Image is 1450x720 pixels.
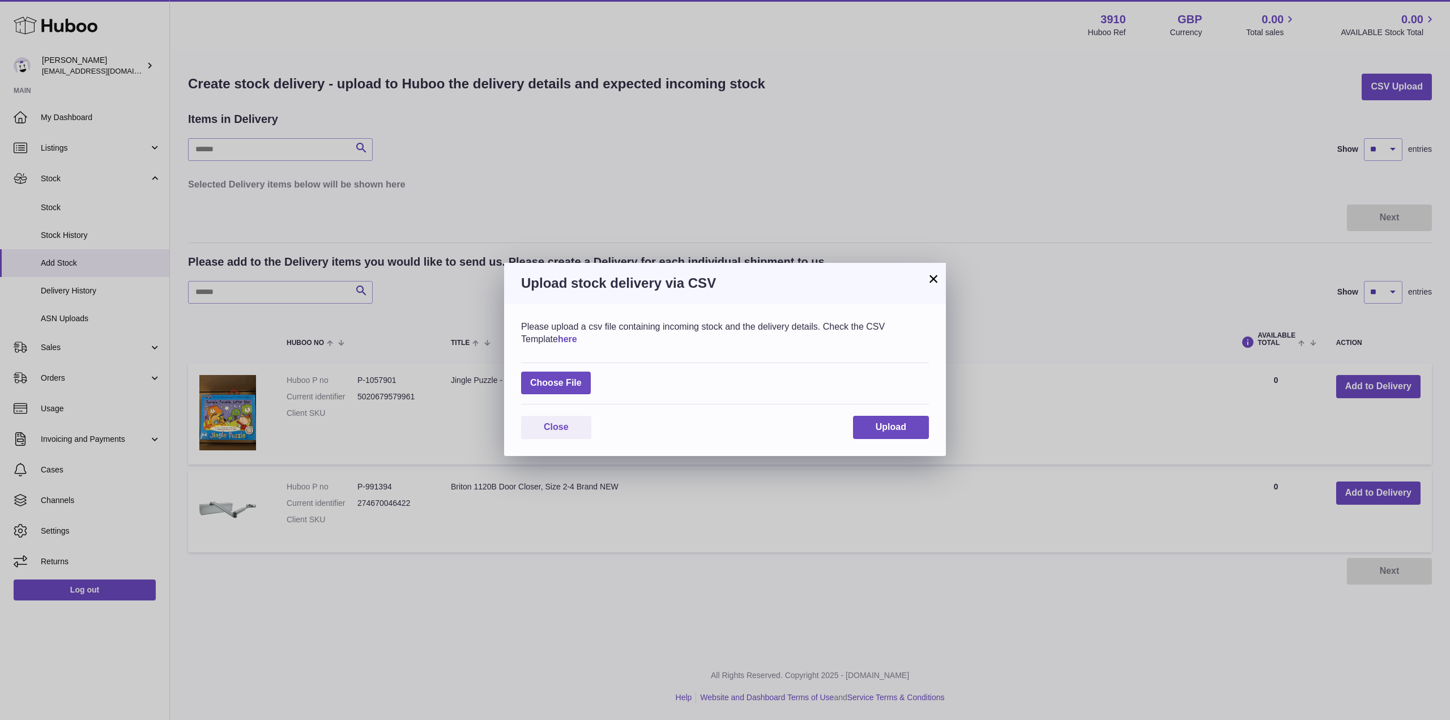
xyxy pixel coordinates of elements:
div: Please upload a csv file containing incoming stock and the delivery details. Check the CSV Template [521,321,929,345]
span: Upload [876,422,906,432]
a: here [558,334,577,344]
button: × [927,272,940,286]
button: Upload [853,416,929,439]
span: Choose File [521,372,591,395]
h3: Upload stock delivery via CSV [521,274,929,292]
button: Close [521,416,591,439]
span: Close [544,422,569,432]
